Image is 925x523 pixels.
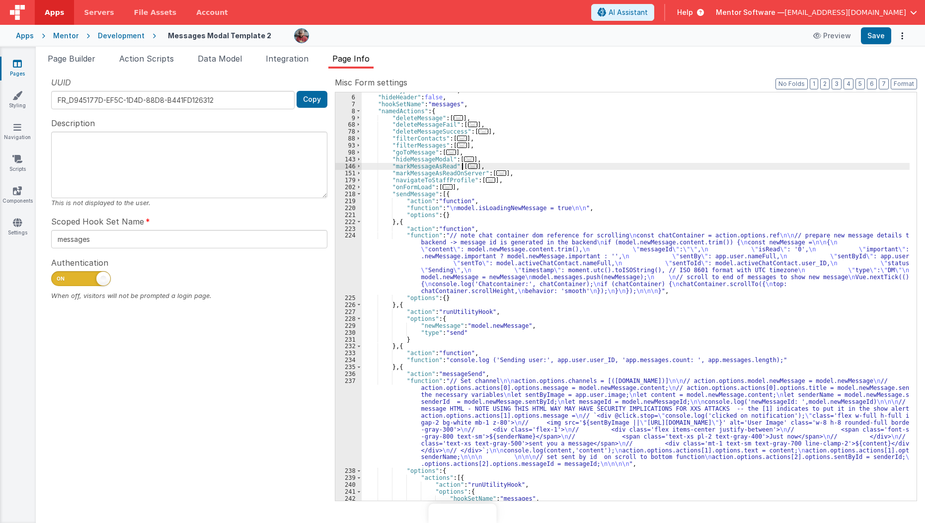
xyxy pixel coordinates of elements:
[478,129,488,134] span: ...
[335,142,362,149] div: 93
[48,54,95,64] span: Page Builder
[335,94,362,101] div: 6
[496,170,506,176] span: ...
[51,291,327,300] div: When off, visitors will not be prompted a login page.
[454,115,463,121] span: ...
[335,225,362,232] div: 223
[446,149,456,155] span: ...
[335,177,362,184] div: 179
[716,7,917,17] button: Mentor Software — [EMAIL_ADDRESS][DOMAIN_NAME]
[591,4,654,21] button: AI Assistant
[335,474,362,481] div: 239
[895,29,909,43] button: Options
[335,219,362,225] div: 222
[457,143,467,148] span: ...
[51,198,327,208] div: This is not displayed to the user.
[335,364,362,371] div: 235
[297,91,327,108] button: Copy
[295,29,308,43] img: eba322066dbaa00baf42793ca2fab581
[335,467,362,474] div: 238
[335,488,362,495] div: 241
[609,7,648,17] span: AI Assistant
[335,170,362,177] div: 151
[810,78,818,89] button: 1
[784,7,906,17] span: [EMAIL_ADDRESS][DOMAIN_NAME]
[335,101,362,108] div: 7
[51,76,71,88] span: UUID
[457,136,467,141] span: ...
[335,301,362,308] div: 226
[335,121,362,128] div: 68
[335,191,362,198] div: 218
[335,212,362,219] div: 221
[468,122,478,127] span: ...
[198,54,242,64] span: Data Model
[879,78,889,89] button: 7
[677,7,693,17] span: Help
[335,371,362,377] div: 236
[443,184,453,190] span: ...
[16,31,34,41] div: Apps
[84,7,114,17] span: Servers
[861,27,891,44] button: Save
[832,78,842,89] button: 3
[335,198,362,205] div: 219
[335,156,362,163] div: 143
[335,336,362,343] div: 231
[51,117,95,129] span: Description
[335,163,362,170] div: 146
[335,115,362,122] div: 9
[464,156,474,162] span: ...
[891,78,917,89] button: Format
[855,78,865,89] button: 5
[335,295,362,301] div: 225
[168,32,271,39] h4: Messages Modal Template 2
[775,78,808,89] button: No Folds
[98,31,145,41] div: Development
[867,78,877,89] button: 6
[51,216,144,227] span: Scoped Hook Set Name
[335,149,362,156] div: 98
[335,495,362,502] div: 242
[716,7,784,17] span: Mentor Software —
[335,76,407,88] span: Misc Form settings
[53,31,78,41] div: Mentor
[335,357,362,364] div: 234
[335,184,362,191] div: 202
[335,350,362,357] div: 233
[335,108,362,115] div: 8
[335,308,362,315] div: 227
[45,7,64,17] span: Apps
[335,377,362,467] div: 237
[335,135,362,142] div: 88
[335,205,362,212] div: 220
[335,329,362,336] div: 230
[51,257,108,269] span: Authentication
[844,78,853,89] button: 4
[119,54,174,64] span: Action Scripts
[335,481,362,488] div: 240
[335,128,362,135] div: 78
[335,232,362,294] div: 224
[807,28,857,44] button: Preview
[266,54,308,64] span: Integration
[468,163,478,169] span: ...
[335,322,362,329] div: 229
[134,7,177,17] span: File Assets
[486,177,496,183] span: ...
[820,78,830,89] button: 2
[335,315,362,322] div: 228
[332,54,370,64] span: Page Info
[335,343,362,350] div: 232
